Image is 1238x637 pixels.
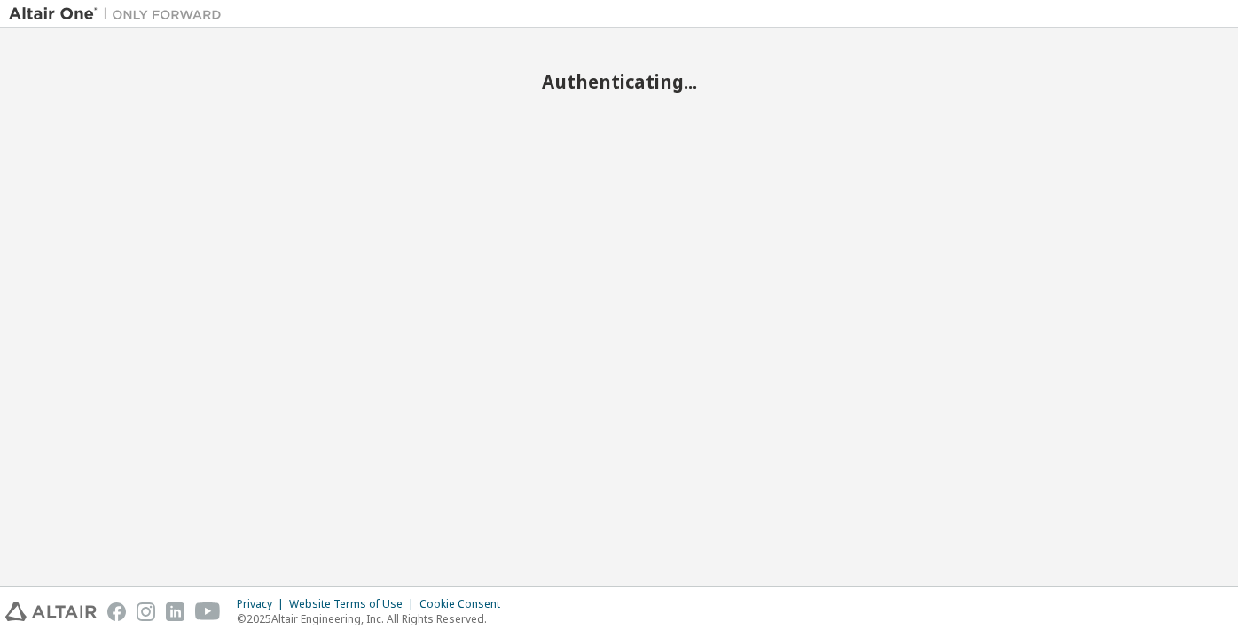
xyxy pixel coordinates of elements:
img: facebook.svg [107,602,126,621]
div: Privacy [237,597,289,611]
h2: Authenticating... [9,70,1229,93]
img: instagram.svg [137,602,155,621]
p: © 2025 Altair Engineering, Inc. All Rights Reserved. [237,611,511,626]
div: Website Terms of Use [289,597,419,611]
img: altair_logo.svg [5,602,97,621]
div: Cookie Consent [419,597,511,611]
img: Altair One [9,5,231,23]
img: linkedin.svg [166,602,184,621]
img: youtube.svg [195,602,221,621]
